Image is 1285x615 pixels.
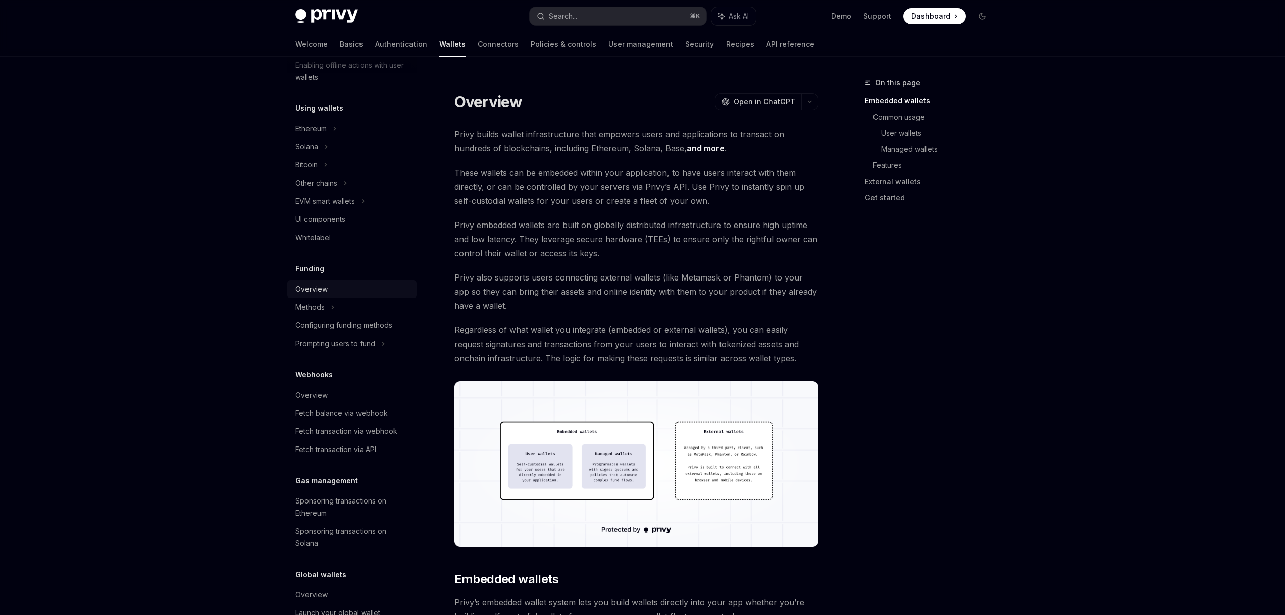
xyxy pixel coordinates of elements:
span: Open in ChatGPT [734,97,795,107]
span: Privy builds wallet infrastructure that empowers users and applications to transact on hundreds o... [454,127,818,155]
a: User wallets [881,125,998,141]
span: Regardless of what wallet you integrate (embedded or external wallets), you can easily request si... [454,323,818,365]
a: Features [873,157,998,174]
a: Fetch transaction via webhook [287,422,417,440]
h5: Global wallets [295,569,346,581]
div: Overview [295,589,328,601]
a: and more [687,143,725,154]
a: External wallets [865,174,998,190]
a: Common usage [873,109,998,125]
span: Ask AI [729,11,749,21]
div: UI components [295,213,345,226]
h5: Using wallets [295,102,343,115]
h5: Gas management [295,475,358,487]
div: Configuring funding methods [295,319,392,331]
a: Support [863,11,891,21]
a: Welcome [295,32,328,57]
div: Other chains [295,177,337,189]
div: Sponsoring transactions on Solana [295,525,410,549]
span: On this page [875,77,920,89]
h1: Overview [454,93,523,111]
a: Managed wallets [881,141,998,157]
a: Sponsoring transactions on Ethereum [287,492,417,522]
a: Fetch transaction via API [287,440,417,459]
div: Fetch transaction via API [295,443,376,456]
a: Overview [287,386,417,404]
a: Configuring funding methods [287,316,417,334]
div: Whitelabel [295,232,331,244]
div: Overview [295,389,328,401]
button: Ask AI [711,7,756,25]
a: Dashboard [903,8,966,24]
a: Get started [865,190,998,206]
a: Whitelabel [287,229,417,247]
div: Fetch transaction via webhook [295,425,397,437]
span: Privy embedded wallets are built on globally distributed infrastructure to ensure high uptime and... [454,218,818,260]
button: Search...⌘K [530,7,706,25]
a: Sponsoring transactions on Solana [287,522,417,552]
a: Wallets [439,32,466,57]
a: Demo [831,11,851,21]
a: Authentication [375,32,427,57]
h5: Funding [295,263,324,275]
div: Prompting users to fund [295,338,375,350]
div: Overview [295,283,328,295]
a: User management [608,32,673,57]
span: Embedded wallets [454,571,558,587]
button: Toggle dark mode [974,8,990,24]
a: Security [685,32,714,57]
div: Solana [295,141,318,153]
div: Fetch balance via webhook [295,407,388,419]
a: Recipes [726,32,754,57]
h5: Webhooks [295,369,333,381]
div: Search... [549,10,577,22]
img: dark logo [295,9,358,23]
span: ⌘ K [690,12,700,20]
div: Methods [295,301,325,313]
a: Overview [287,280,417,298]
a: Connectors [478,32,519,57]
a: Overview [287,586,417,604]
span: Privy also supports users connecting external wallets (like Metamask or Phantom) to your app so t... [454,270,818,313]
img: images/walletoverview.png [454,381,818,547]
a: Basics [340,32,363,57]
a: Fetch balance via webhook [287,404,417,422]
div: Sponsoring transactions on Ethereum [295,495,410,519]
div: Bitcoin [295,159,318,171]
a: Policies & controls [531,32,596,57]
a: API reference [766,32,814,57]
span: These wallets can be embedded within your application, to have users interact with them directly,... [454,165,818,208]
a: UI components [287,210,417,229]
a: Embedded wallets [865,93,998,109]
div: Ethereum [295,123,327,135]
div: EVM smart wallets [295,195,355,207]
span: Dashboard [911,11,950,21]
button: Open in ChatGPT [715,93,801,110]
